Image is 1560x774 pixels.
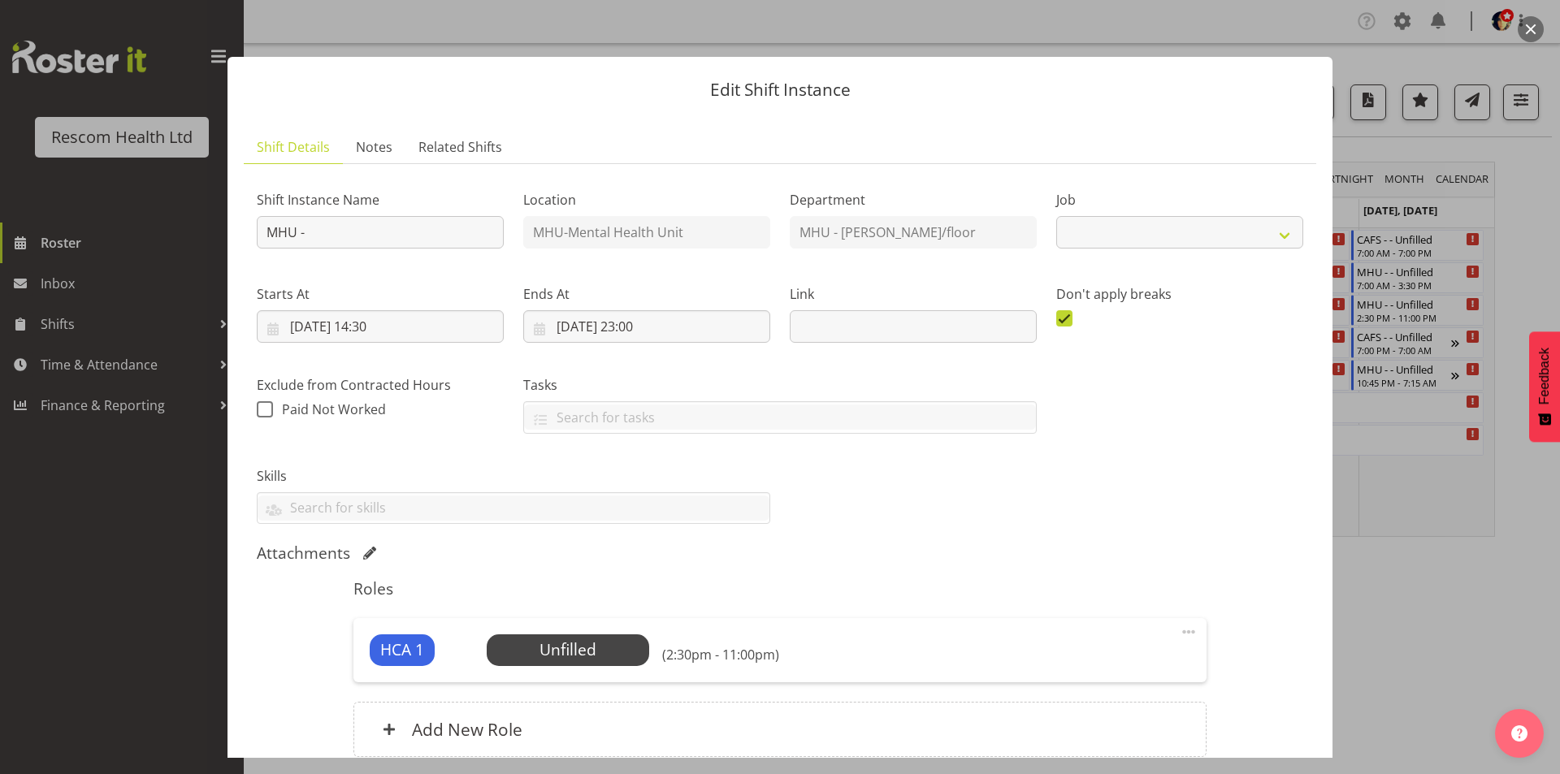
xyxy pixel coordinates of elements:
[1511,725,1527,742] img: help-xxl-2.png
[1537,348,1552,404] span: Feedback
[353,579,1206,599] h5: Roles
[257,137,330,157] span: Shift Details
[258,495,769,521] input: Search for skills
[524,404,1036,430] input: Search for tasks
[257,284,504,304] label: Starts At
[356,137,392,157] span: Notes
[523,190,770,210] label: Location
[257,216,504,249] input: Shift Instance Name
[1529,331,1560,442] button: Feedback - Show survey
[380,638,424,662] span: HCA 1
[418,137,502,157] span: Related Shifts
[523,284,770,304] label: Ends At
[244,81,1316,98] p: Edit Shift Instance
[257,310,504,343] input: Click to select...
[257,375,504,395] label: Exclude from Contracted Hours
[790,190,1037,210] label: Department
[662,646,779,663] h6: (2:30pm - 11:00pm)
[790,284,1037,304] label: Link
[257,466,770,486] label: Skills
[1056,284,1303,304] label: Don't apply breaks
[523,310,770,343] input: Click to select...
[539,638,596,660] span: Unfilled
[412,719,522,740] h6: Add New Role
[523,375,1037,395] label: Tasks
[1056,190,1303,210] label: Job
[257,543,350,563] h5: Attachments
[282,400,386,418] span: Paid Not Worked
[257,190,504,210] label: Shift Instance Name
